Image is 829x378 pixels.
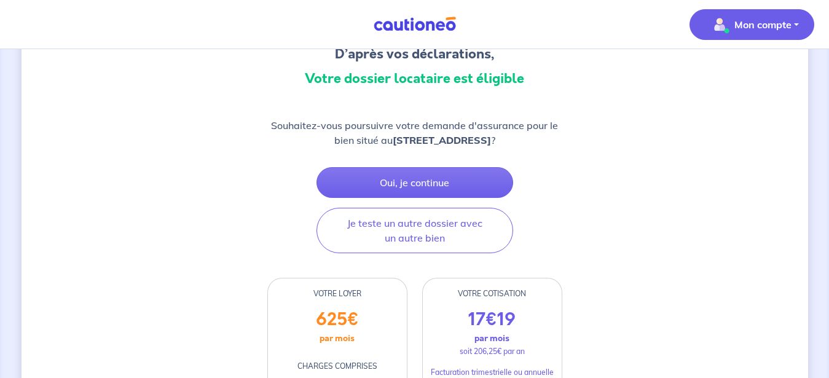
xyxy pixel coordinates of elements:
[267,44,562,64] h3: D’après vos déclarations,
[393,134,491,146] strong: [STREET_ADDRESS]
[316,208,513,253] button: Je teste un autre dossier avec un autre bien
[316,309,359,330] p: 625 €
[316,167,513,198] button: Oui, je continue
[734,17,792,32] p: Mon compte
[485,307,497,332] span: €
[320,330,355,346] p: par mois
[460,346,525,357] p: soit 206,25€ par an
[690,9,814,40] button: illu_account_valid_menu.svgMon compte
[497,307,516,332] span: 19
[431,367,554,378] p: Facturation trimestrielle ou annuelle
[267,118,562,148] p: Souhaitez-vous poursuivre votre demande d'assurance pour le bien situé au ?
[423,288,562,299] div: VOTRE COTISATION
[468,309,516,330] p: 17
[268,288,407,299] div: VOTRE LOYER
[267,69,562,89] h3: Votre dossier locataire est éligible
[710,15,729,34] img: illu_account_valid_menu.svg
[297,361,377,372] p: CHARGES COMPRISES
[369,17,461,32] img: Cautioneo
[474,330,509,346] p: par mois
